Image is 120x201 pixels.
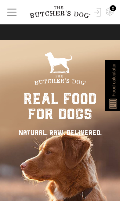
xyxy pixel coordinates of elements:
div: NATURAL. RAW. DELIVERED. [19,128,102,138]
img: TBD_Cart-Empty.png [106,7,114,16]
div: real food for dogs [19,91,102,122]
div: 0 [110,5,116,11]
span: Food calculator [110,63,117,96]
